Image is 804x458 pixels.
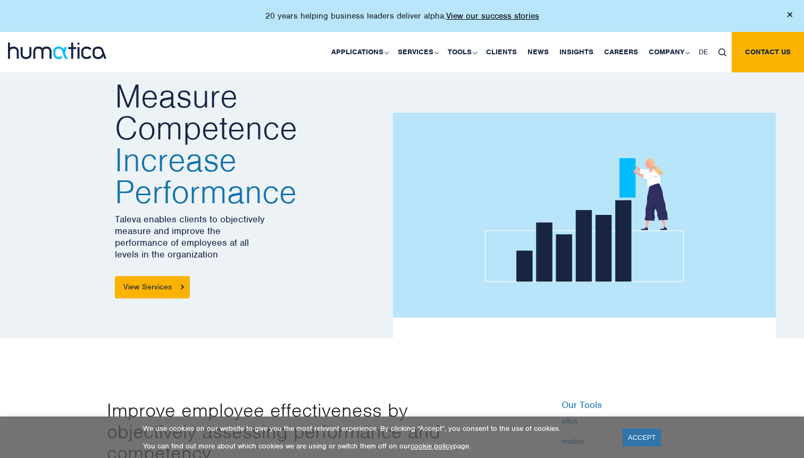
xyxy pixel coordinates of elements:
[143,442,609,451] p: You can find out more about which cookies we are using or switch them off on our page.
[599,32,643,72] a: Careers
[623,429,661,446] a: ACCEPT
[718,48,726,56] img: search_icon
[693,32,713,72] a: DE
[562,399,697,411] h6: Our Tools
[8,43,106,59] img: logo
[115,213,384,260] p: Taleva enables clients to objectively measure and improve the performance of employees at all lev...
[411,442,453,451] a: cookie policy
[643,32,693,72] a: Company
[181,285,184,289] img: arrowicon
[143,424,609,433] p: We use cookies on our website to give you the most relevant experience. By clicking “Accept”, you...
[446,11,539,21] a: View our success stories
[265,11,539,21] p: 20 years helping business leaders deliver alpha.
[481,32,522,72] a: Clients
[393,113,776,338] img: about_banner1
[522,32,554,72] a: News
[732,32,804,72] a: Contact us
[442,32,481,72] a: Tools
[115,80,384,208] h2: Measure Competence
[115,144,384,208] span: Increase Performance
[699,47,708,56] span: DE
[392,32,442,72] a: Services
[554,32,599,72] a: Insights
[115,276,190,298] a: View Services
[326,32,392,72] a: Applications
